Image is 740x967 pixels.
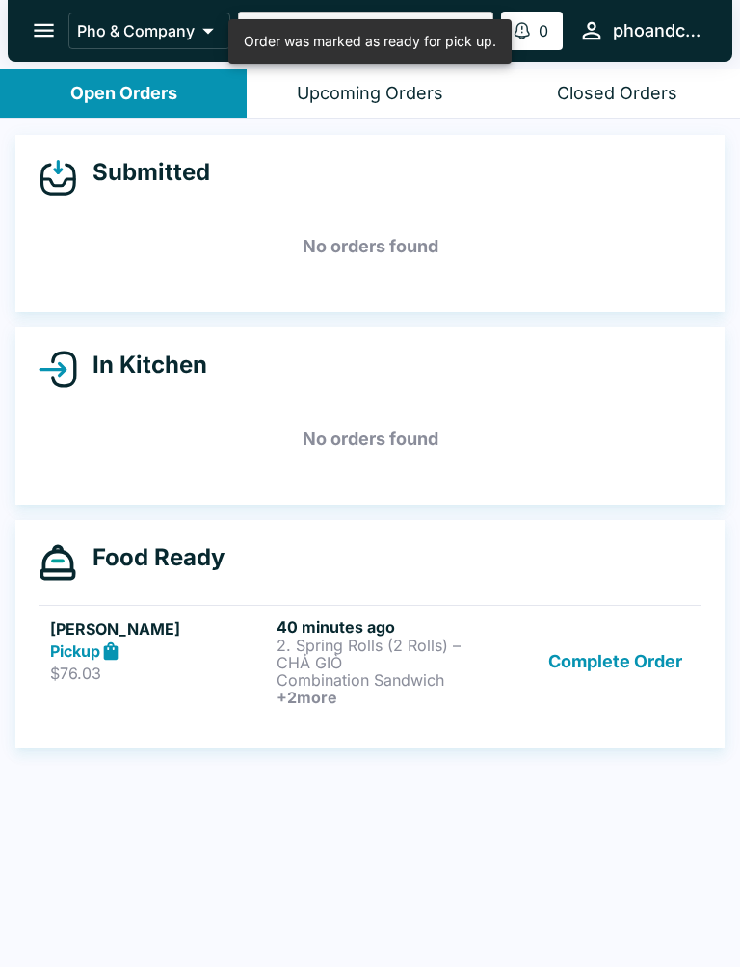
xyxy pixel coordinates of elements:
button: Complete Order [541,617,690,706]
button: Pho & Company [68,13,230,49]
button: open drawer [19,6,68,55]
h6: 40 minutes ago [277,617,495,637]
h5: No orders found [39,212,701,281]
p: 0 [539,21,548,40]
h5: [PERSON_NAME] [50,617,269,640]
h5: No orders found [39,405,701,474]
div: Closed Orders [557,83,677,105]
div: Open Orders [70,83,177,105]
p: 2. Spring Rolls (2 Rolls) – CHẢ GIÒ [277,637,495,671]
strong: Pickup [50,641,100,661]
div: Upcoming Orders [297,83,443,105]
h4: Submitted [77,158,210,187]
h6: + 2 more [277,689,495,706]
button: phoandcompany [570,10,709,51]
a: [PERSON_NAME]Pickup$76.0340 minutes ago2. Spring Rolls (2 Rolls) – CHẢ GIÒCombination Sandwich+2m... [39,605,701,718]
p: Pho & Company [77,21,195,40]
p: Combination Sandwich [277,671,495,689]
div: phoandcompany [613,19,701,42]
h4: In Kitchen [77,351,207,379]
div: Order was marked as ready for pick up. [244,25,496,58]
h4: Food Ready [77,543,225,572]
p: $76.03 [50,664,269,683]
